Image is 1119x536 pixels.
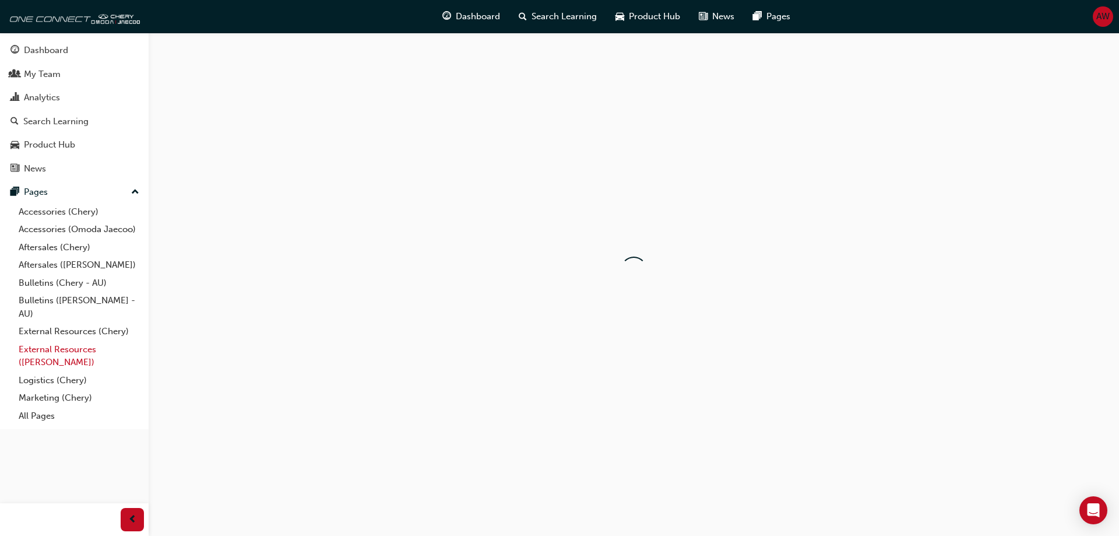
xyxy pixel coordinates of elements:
[24,91,60,104] div: Analytics
[5,158,144,180] a: News
[433,5,509,29] a: guage-iconDashboard
[10,117,19,127] span: search-icon
[442,9,451,24] span: guage-icon
[1096,10,1110,23] span: AW
[5,111,144,132] a: Search Learning
[14,292,144,323] a: Bulletins ([PERSON_NAME] - AU)
[1079,496,1107,524] div: Open Intercom Messenger
[615,9,624,24] span: car-icon
[10,187,19,198] span: pages-icon
[532,10,597,23] span: Search Learning
[14,389,144,407] a: Marketing (Chery)
[14,407,144,425] a: All Pages
[10,140,19,150] span: car-icon
[699,9,708,24] span: news-icon
[10,164,19,174] span: news-icon
[10,93,19,103] span: chart-icon
[24,185,48,199] div: Pages
[14,341,144,372] a: External Resources ([PERSON_NAME])
[1093,6,1113,27] button: AW
[24,162,46,176] div: News
[509,5,606,29] a: search-iconSearch Learning
[689,5,744,29] a: news-iconNews
[629,10,680,23] span: Product Hub
[14,274,144,292] a: Bulletins (Chery - AU)
[128,513,137,527] span: prev-icon
[14,203,144,221] a: Accessories (Chery)
[456,10,500,23] span: Dashboard
[14,239,144,257] a: Aftersales (Chery)
[753,9,762,24] span: pages-icon
[712,10,734,23] span: News
[131,185,139,200] span: up-icon
[14,323,144,341] a: External Resources (Chery)
[519,9,527,24] span: search-icon
[6,5,140,28] img: oneconnect
[14,220,144,239] a: Accessories (Omoda Jaecoo)
[10,69,19,80] span: people-icon
[14,256,144,274] a: Aftersales ([PERSON_NAME])
[5,40,144,61] a: Dashboard
[5,37,144,181] button: DashboardMy TeamAnalyticsSearch LearningProduct HubNews
[23,115,89,128] div: Search Learning
[10,45,19,56] span: guage-icon
[24,44,68,57] div: Dashboard
[5,181,144,203] button: Pages
[606,5,689,29] a: car-iconProduct Hub
[24,138,75,152] div: Product Hub
[744,5,800,29] a: pages-iconPages
[5,87,144,108] a: Analytics
[14,372,144,390] a: Logistics (Chery)
[5,134,144,156] a: Product Hub
[766,10,790,23] span: Pages
[5,64,144,85] a: My Team
[24,68,61,81] div: My Team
